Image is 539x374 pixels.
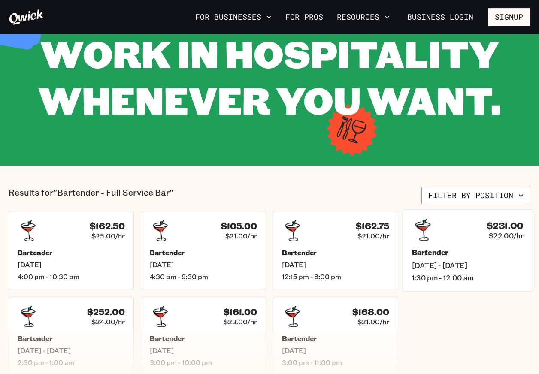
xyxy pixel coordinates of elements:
span: [DATE] [282,346,389,355]
span: [DATE] - [DATE] [412,261,524,270]
span: [DATE] [150,346,257,355]
span: 2:30 pm - 1:00 am [18,358,125,367]
h5: Bartender [18,334,125,343]
h5: Bartender [282,334,389,343]
span: $22.00/hr [489,231,524,240]
a: $105.00$21.00/hrBartender[DATE]4:30 pm - 9:30 pm [141,211,266,290]
span: 3:00 pm - 10:00 pm [150,358,257,367]
span: [DATE] [282,260,389,269]
h4: $161.00 [224,307,257,317]
h4: $105.00 [221,221,257,232]
button: For Businesses [192,10,275,24]
span: 12:15 pm - 8:00 pm [282,272,389,281]
button: Filter by position [421,187,530,204]
a: For Pros [282,10,327,24]
span: WORK IN HOSPITALITY WHENEVER YOU WANT. [38,29,501,124]
span: $25.00/hr [91,232,125,240]
h5: Bartender [150,334,257,343]
span: [DATE] - [DATE] [18,346,125,355]
span: $24.00/hr [91,317,125,326]
button: Signup [488,8,530,26]
button: Resources [333,10,393,24]
h5: Bartender [18,248,125,257]
span: 4:00 pm - 10:30 pm [18,272,125,281]
h4: $162.75 [356,221,389,232]
p: Results for "Bartender - Full Service Bar" [9,187,173,204]
h5: Bartender [282,248,389,257]
h4: $252.00 [87,307,125,317]
span: $21.00/hr [225,232,257,240]
h4: $162.50 [90,221,125,232]
a: $162.75$21.00/hrBartender[DATE]12:15 pm - 8:00 pm [273,211,398,290]
span: 3:00 pm - 11:00 pm [282,358,389,367]
span: [DATE] [150,260,257,269]
a: $162.50$25.00/hrBartender[DATE]4:00 pm - 10:30 pm [9,211,134,290]
span: $21.00/hr [357,232,389,240]
span: [DATE] [18,260,125,269]
h4: $231.00 [487,220,524,231]
h5: Bartender [150,248,257,257]
span: $21.00/hr [357,317,389,326]
h5: Bartender [412,248,524,257]
span: 1:30 pm - 12:00 am [412,273,524,282]
a: $231.00$22.00/hrBartender[DATE] - [DATE]1:30 pm - 12:00 am [403,209,533,291]
h4: $168.00 [352,307,389,317]
span: $23.00/hr [224,317,257,326]
a: Business Login [400,8,481,26]
span: 4:30 pm - 9:30 pm [150,272,257,281]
